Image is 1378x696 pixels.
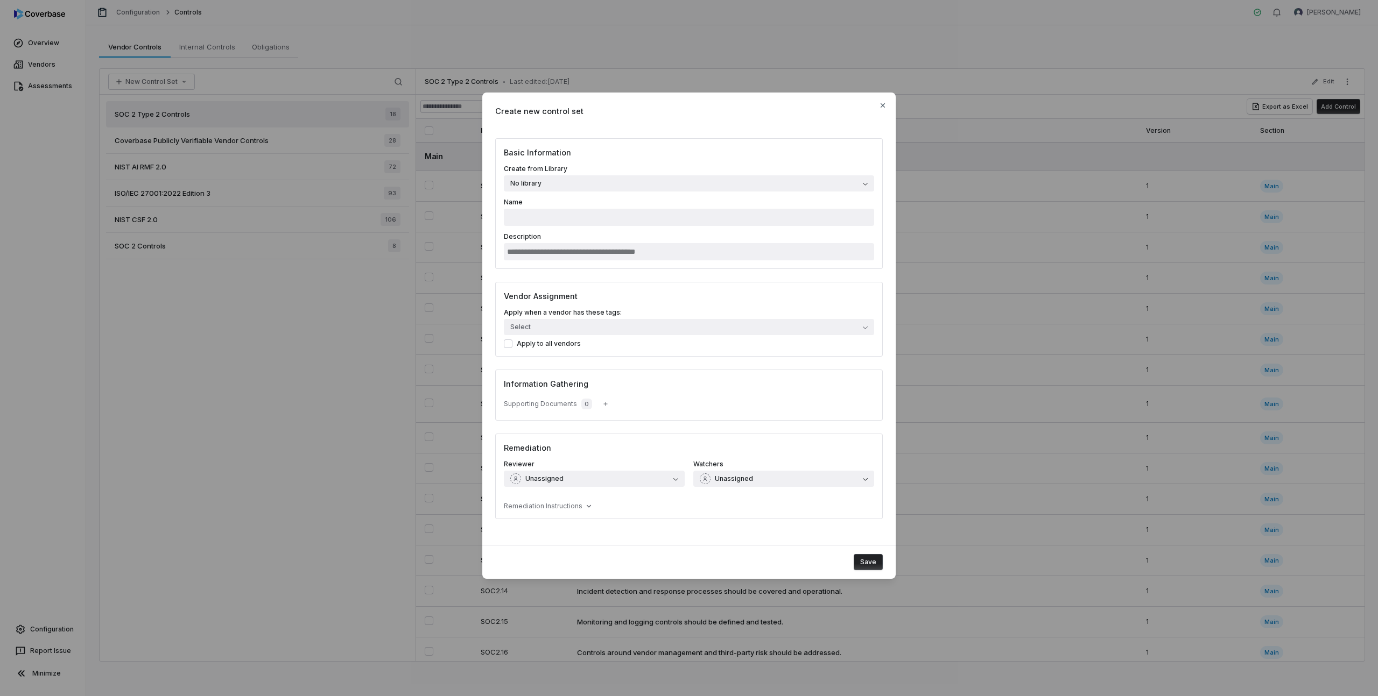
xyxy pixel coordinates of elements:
[504,198,874,226] label: Name
[504,339,874,348] label: Apply to all vendors
[504,147,874,158] h3: Basic Information
[495,105,883,117] span: Create new control set
[504,378,874,389] h3: Information Gathering
[504,400,577,408] span: Supporting Documents
[715,474,753,483] span: Unassigned
[504,460,685,487] label: Reviewer
[504,243,874,260] input: Description
[504,442,874,453] h3: Remediation
[581,399,592,409] span: 0
[693,460,874,487] label: Watchers
[504,471,685,487] button: Reviewer
[504,502,582,510] span: Remediation Instructions
[504,339,512,348] button: Apply to all vendors
[504,290,874,302] h3: Vendor Assignment
[504,319,874,335] button: Select
[525,474,564,483] span: Unassigned
[693,471,874,487] button: Watchers
[854,554,883,570] button: Save
[504,232,874,260] label: Description
[504,175,874,191] button: Create from Library
[504,308,874,317] label: Apply when a vendor has these tags:
[504,165,874,191] label: Create from Library
[504,209,874,226] input: Name
[510,179,542,188] span: No library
